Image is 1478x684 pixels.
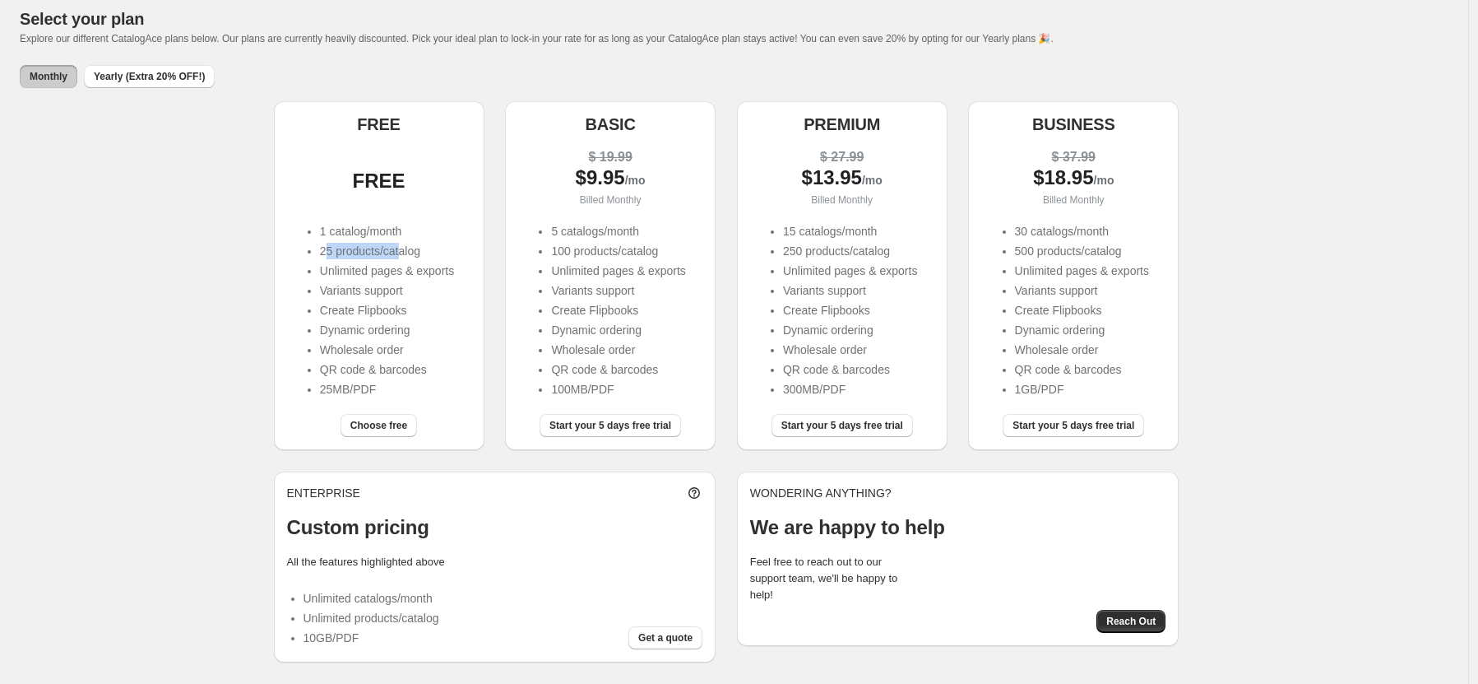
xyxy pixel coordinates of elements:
p: Billed Monthly [750,192,934,208]
li: Unlimited pages & exports [783,263,917,279]
span: Reach Out [1106,615,1156,628]
p: WONDERING ANYTHING? [750,485,1166,501]
span: Get a quote [638,631,693,644]
li: Wholesale order [320,342,454,358]
li: 100 products/catalog [551,243,685,259]
li: Dynamic ordering [783,322,917,338]
li: Create Flipbooks [1015,302,1149,319]
button: Start your 5 days free trial [771,414,913,437]
li: Unlimited catalogs/month [303,590,439,607]
span: Choose free [350,419,407,432]
div: $ 37.99 [981,149,1165,165]
div: $ 19.99 [518,149,702,165]
button: Start your 5 days free trial [540,414,681,437]
li: 1 catalog/month [320,223,454,240]
li: 10GB/PDF [303,630,439,646]
span: Select your plan [20,10,144,28]
li: QR code & barcodes [1015,361,1149,378]
li: Dynamic ordering [1015,322,1149,338]
span: /mo [862,174,883,187]
span: Start your 5 days free trial [781,419,903,432]
li: Variants support [551,282,685,299]
button: Yearly (Extra 20% OFF!) [84,65,215,88]
li: Unlimited pages & exports [320,263,454,279]
p: ENTERPRISE [287,485,360,501]
p: Feel free to reach out to our support team, we'll be happy to help! [750,554,915,603]
label: All the features highlighted above [287,556,445,568]
li: QR code & barcodes [320,361,454,378]
button: Start your 5 days free trial [1003,414,1144,437]
span: Yearly (Extra 20% OFF!) [94,70,205,83]
li: 15 catalogs/month [783,223,917,240]
li: Create Flipbooks [783,302,917,319]
li: QR code & barcodes [551,361,685,378]
p: Billed Monthly [518,192,702,208]
div: $ 13.95 [750,170,934,188]
li: Variants support [783,282,917,299]
li: QR code & barcodes [783,361,917,378]
h5: PREMIUM [804,114,880,134]
li: Wholesale order [1015,342,1149,358]
li: Dynamic ordering [320,322,454,338]
p: Custom pricing [287,514,703,541]
li: Unlimited products/catalog [303,610,439,626]
li: 500 products/catalog [1015,243,1149,259]
button: Reach Out [1096,610,1165,633]
h5: FREE [357,114,401,134]
li: 30 catalogs/month [1015,223,1149,240]
li: Create Flipbooks [551,302,685,319]
li: 5 catalogs/month [551,223,685,240]
li: Dynamic ordering [551,322,685,338]
div: $ 18.95 [981,170,1165,188]
li: 1GB/PDF [1015,381,1149,398]
button: Monthly [20,65,77,88]
span: /mo [1094,174,1114,187]
div: $ 9.95 [518,170,702,188]
p: We are happy to help [750,514,1166,541]
li: Create Flipbooks [320,302,454,319]
div: FREE [287,173,471,189]
li: Unlimited pages & exports [1015,263,1149,279]
span: Start your 5 days free trial [1012,419,1134,432]
button: Get a quote [628,626,702,649]
li: Unlimited pages & exports [551,263,685,279]
li: Variants support [1015,282,1149,299]
li: Variants support [320,282,454,299]
li: 25MB/PDF [320,381,454,398]
p: Billed Monthly [981,192,1165,208]
button: Choose free [341,414,417,437]
li: 300MB/PDF [783,381,917,398]
span: /mo [625,174,646,187]
span: Explore our different CatalogAce plans below. Our plans are currently heavily discounted. Pick yo... [20,33,1054,44]
span: Monthly [30,70,67,83]
li: 100MB/PDF [551,381,685,398]
span: Start your 5 days free trial [549,419,671,432]
li: Wholesale order [551,342,685,358]
li: 25 products/catalog [320,243,454,259]
h5: BASIC [585,114,635,134]
h5: BUSINESS [1032,114,1115,134]
li: Wholesale order [783,342,917,358]
div: $ 27.99 [750,149,934,165]
li: 250 products/catalog [783,243,917,259]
